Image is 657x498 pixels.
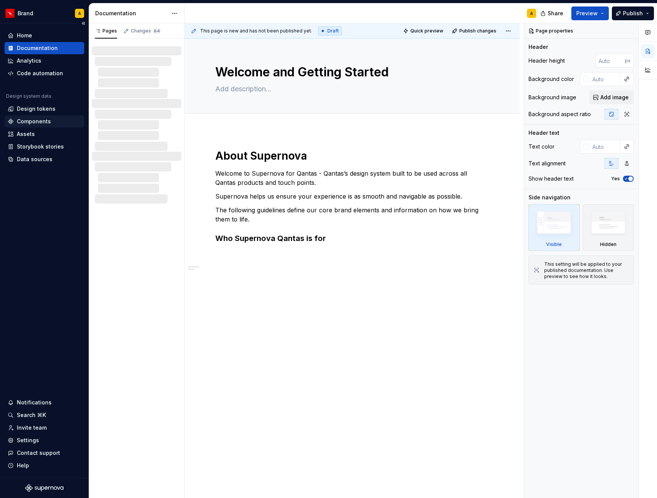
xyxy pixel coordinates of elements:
[17,155,52,163] div: Data sources
[5,447,84,459] button: Contact support
[529,160,566,167] div: Text alignment
[589,72,620,86] input: Auto
[5,42,84,54] a: Documentation
[17,130,35,138] div: Assets
[410,28,443,34] span: Quick preview
[17,57,41,65] div: Analytics
[25,484,63,492] svg: Supernova Logo
[17,32,32,39] div: Home
[589,91,634,104] button: Add image
[5,153,84,165] a: Data sources
[623,10,643,17] span: Publish
[5,422,84,434] a: Invite team
[529,94,576,101] div: Background image
[529,194,571,201] div: Side navigation
[17,437,39,444] div: Settings
[78,10,81,16] div: A
[529,129,559,137] div: Header text
[5,141,84,153] a: Storybook stories
[215,149,489,163] h1: About Supernova
[611,176,620,182] label: Yes
[17,118,51,125] div: Components
[5,128,84,140] a: Assets
[17,411,46,419] div: Search ⌘K
[153,28,161,34] span: 64
[5,67,84,79] a: Code automation
[5,459,84,472] button: Help
[215,192,489,201] p: Supernova helps us ensure your experience is as smooth and navigable as possible.
[18,10,33,17] div: Brand
[95,10,168,17] div: Documentation
[5,115,84,128] a: Components
[5,9,15,18] img: 6b187050-a3ed-48aa-8485-808e17fcee26.png
[529,75,574,83] div: Background color
[5,434,84,446] a: Settings
[17,424,47,432] div: Invite team
[571,6,609,20] button: Preview
[625,58,631,64] p: px
[459,28,496,34] span: Publish changes
[401,26,447,36] button: Quick preview
[17,462,29,469] div: Help
[214,63,488,81] textarea: Welcome and Getting Started
[529,175,574,183] div: Show header text
[215,169,489,187] p: Welcome to Supernova for Qantas - Qantas’s design system built to be used across all Qantas produ...
[17,70,63,77] div: Code automation
[215,233,489,244] h3: Who Supernova Qantas is for
[583,204,634,251] div: Hidden
[17,449,60,457] div: Contact support
[576,10,598,17] span: Preview
[546,241,562,247] div: Visible
[17,44,58,52] div: Documentation
[537,6,568,20] button: Share
[200,28,312,34] span: This page is new and has not been published yet.
[5,409,84,421] button: Search ⌘K
[78,18,89,29] button: Collapse sidebar
[450,26,500,36] button: Publish changes
[529,110,591,118] div: Background aspect ratio
[529,57,565,65] div: Header height
[5,55,84,67] a: Analytics
[544,261,629,280] div: This setting will be applied to your published documentation. Use preview to see how it looks.
[6,93,51,99] div: Design system data
[529,43,548,51] div: Header
[529,204,580,251] div: Visible
[17,399,52,406] div: Notifications
[600,241,616,247] div: Hidden
[327,28,339,34] span: Draft
[530,10,533,16] div: A
[17,105,55,113] div: Design tokens
[95,28,117,34] div: Pages
[2,5,87,21] button: BrandA
[131,28,161,34] div: Changes
[589,140,620,154] input: Auto
[5,29,84,42] a: Home
[5,396,84,409] button: Notifications
[529,143,555,150] div: Text color
[548,10,563,17] span: Share
[595,54,625,68] input: Auto
[17,143,64,150] div: Storybook stories
[5,103,84,115] a: Design tokens
[612,6,654,20] button: Publish
[600,94,629,101] span: Add image
[215,205,489,224] p: The following guidelines define our core brand elements and information on how we bring them to l...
